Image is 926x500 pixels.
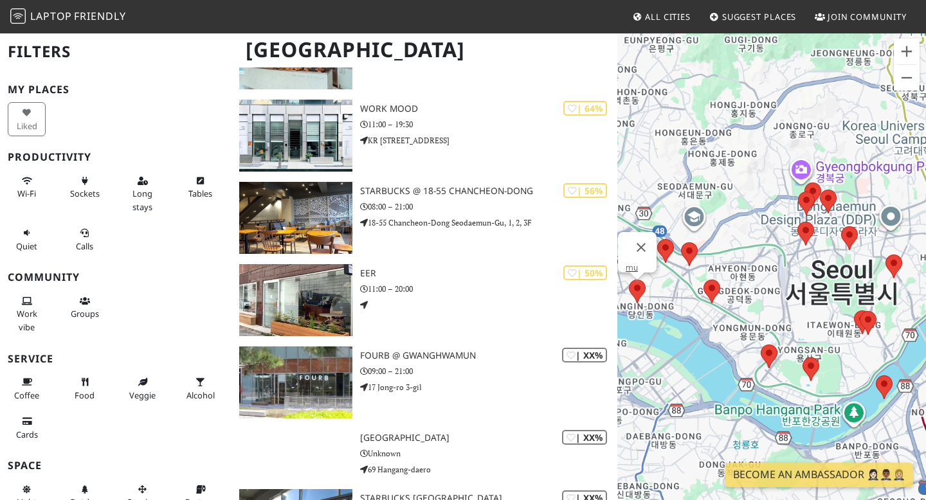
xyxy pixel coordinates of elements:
[360,433,617,443] h3: [GEOGRAPHIC_DATA]
[8,84,224,96] h3: My Places
[235,32,615,67] h1: [GEOGRAPHIC_DATA]
[360,268,617,279] h3: eer
[16,429,38,440] span: Credit cards
[10,6,126,28] a: LaptopFriendly LaptopFriendly
[626,263,638,272] a: mu
[181,371,219,406] button: Alcohol
[722,11,797,22] span: Suggest Places
[75,389,95,401] span: Food
[70,188,100,199] span: Power sockets
[360,365,617,377] p: 09:00 – 21:00
[76,240,93,252] span: Video/audio calls
[704,5,802,28] a: Suggest Places
[14,389,39,401] span: Coffee
[66,290,104,325] button: Groups
[810,5,912,28] a: Join Community
[360,447,617,460] p: Unknown
[232,346,617,418] a: FourB @ Gwanghwamun | XX% FourB @ Gwanghwamun 09:00 – 21:00 17 Jong-ro 3-gil
[239,264,352,336] img: eer
[8,353,224,365] h3: Service
[894,39,920,64] button: Zoom in
[563,265,607,280] div: | 50%
[30,9,72,23] span: Laptop
[360,217,617,229] p: 18-55 Chancheon-Dong Seodaemun-Gu, 1, 2, 3F
[8,411,46,445] button: Cards
[239,182,352,254] img: Starbucks @ 18-55 Chancheon-Dong
[132,188,152,212] span: Long stays
[239,346,352,418] img: FourB @ Gwanghwamun
[181,170,219,204] button: Tables
[627,5,696,28] a: All Cities
[645,11,691,22] span: All Cities
[8,170,46,204] button: Wi-Fi
[232,182,617,254] a: Starbucks @ 18-55 Chancheon-Dong | 56% Starbucks @ 18-55 Chancheon-Dong 08:00 – 21:00 18-55 Chanc...
[360,350,617,361] h3: FourB @ Gwanghwamun
[360,118,617,130] p: 11:00 – 19:30
[8,151,224,163] h3: Productivity
[360,103,617,114] h3: Work Mood
[129,389,156,401] span: Veggie
[894,65,920,91] button: Zoom out
[239,100,352,172] img: Work Mood
[66,222,104,256] button: Calls
[123,371,161,406] button: Veggie
[66,371,104,406] button: Food
[562,430,607,445] div: | XX%
[17,188,36,199] span: Stable Wi-Fi
[626,232,657,263] button: Close
[828,11,907,22] span: Join Community
[123,170,161,217] button: Long stays
[563,101,607,116] div: | 64%
[232,264,617,336] a: eer | 50% eer 11:00 – 20:00
[8,371,46,406] button: Coffee
[66,170,104,204] button: Sockets
[8,222,46,256] button: Quiet
[232,100,617,172] a: Work Mood | 64% Work Mood 11:00 – 19:30 KR [STREET_ADDRESS]
[8,290,46,337] button: Work vibe
[360,186,617,197] h3: Starbucks @ 18-55 Chancheon-Dong
[8,460,224,472] h3: Space
[16,240,37,252] span: Quiet
[360,463,617,476] p: 69 Hangang-daero
[188,188,212,199] span: Work-friendly tables
[360,201,617,213] p: 08:00 – 21:00
[74,9,125,23] span: Friendly
[562,348,607,362] div: | XX%
[71,308,99,319] span: Group tables
[10,8,26,24] img: LaptopFriendly
[360,283,617,295] p: 11:00 – 20:00
[360,134,617,147] p: KR [STREET_ADDRESS]
[8,271,224,283] h3: Community
[17,308,37,332] span: People working
[360,381,617,393] p: 17 Jong-ro 3-gil
[8,32,224,71] h2: Filters
[232,429,617,479] a: | XX% [GEOGRAPHIC_DATA] Unknown 69 Hangang-daero
[186,389,215,401] span: Alcohol
[563,183,607,198] div: | 56%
